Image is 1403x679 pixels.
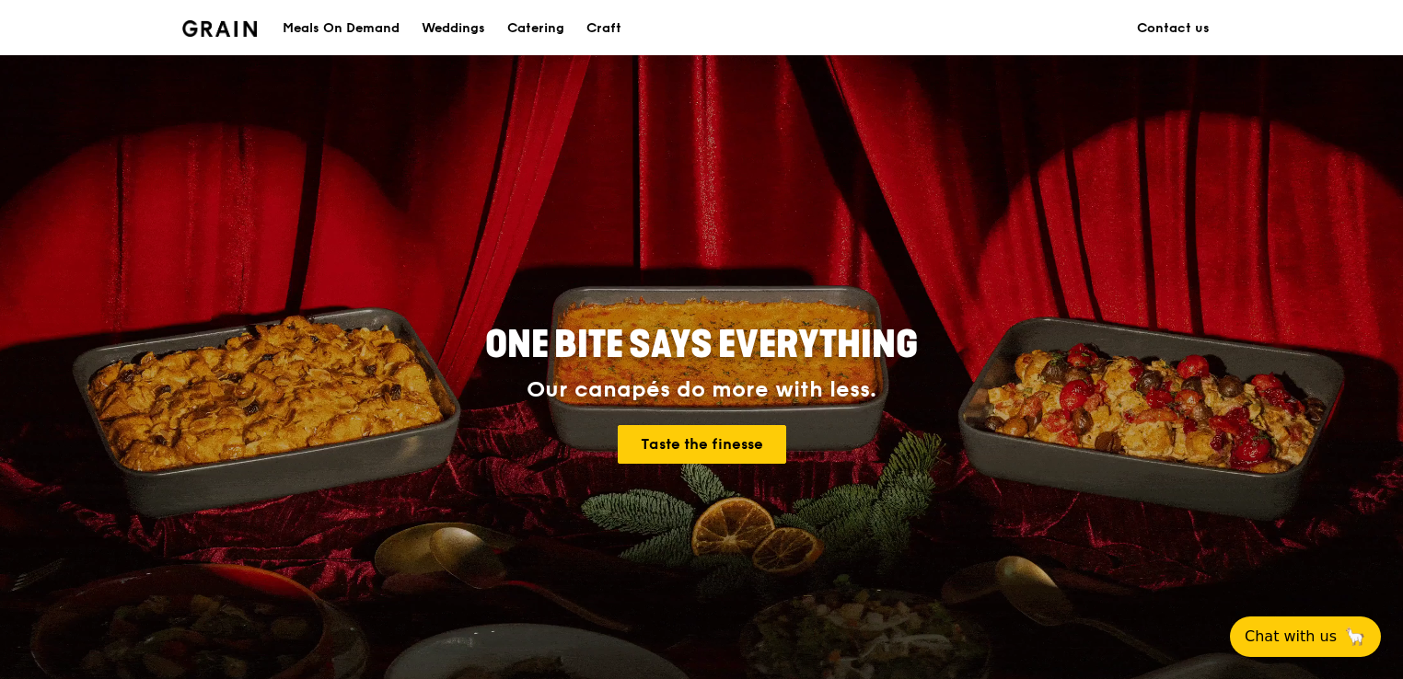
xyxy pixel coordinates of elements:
a: Catering [496,1,575,56]
div: Weddings [422,1,485,56]
button: Chat with us🦙 [1230,616,1381,657]
a: Craft [575,1,632,56]
div: Our canapés do more with less. [370,377,1033,403]
a: Weddings [411,1,496,56]
a: Taste the finesse [618,425,786,464]
span: Chat with us [1245,626,1337,648]
a: Contact us [1126,1,1221,56]
div: Catering [507,1,564,56]
div: Craft [586,1,621,56]
span: 🦙 [1344,626,1366,648]
div: Meals On Demand [283,1,400,56]
img: Grain [182,20,257,37]
span: ONE BITE SAYS EVERYTHING [485,323,918,367]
